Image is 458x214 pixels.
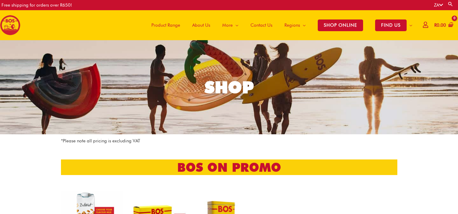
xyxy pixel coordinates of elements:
[145,10,186,40] a: Product Range
[284,16,300,34] span: Regions
[434,2,443,8] a: ZA
[216,10,244,40] a: More
[151,16,180,34] span: Product Range
[141,10,418,40] nav: Site Navigation
[186,10,216,40] a: About Us
[244,10,278,40] a: Contact Us
[312,10,369,40] a: SHOP ONLINE
[192,16,210,34] span: About Us
[434,22,446,28] bdi: 0.00
[434,22,437,28] span: R
[278,10,312,40] a: Regions
[318,19,363,31] span: SHOP ONLINE
[433,19,453,32] a: View Shopping Cart, empty
[205,79,254,96] div: SHOP
[250,16,272,34] span: Contact Us
[375,19,407,31] span: FIND US
[222,16,233,34] span: More
[61,137,397,145] p: *Please note all pricing is excluding VAT
[61,159,397,175] h2: bos on promo
[447,1,453,7] a: Search button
